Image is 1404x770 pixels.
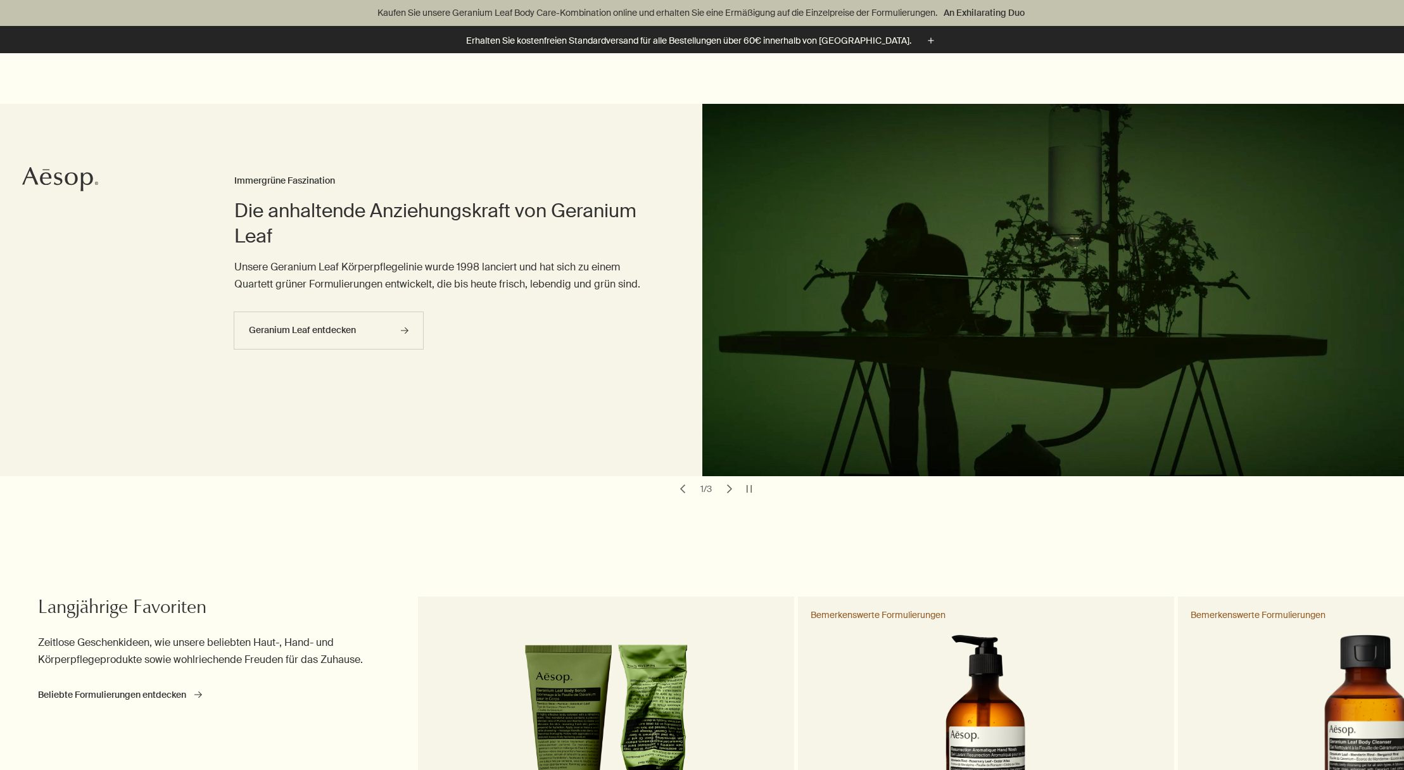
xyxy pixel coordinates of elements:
[674,480,692,498] button: previous slide
[234,198,652,249] h2: Die anhaltende Anziehungskraft von Geranium Leaf
[721,480,738,498] button: next slide
[740,480,758,498] button: pause
[234,258,652,293] p: Unsere Geranium Leaf Körperpflegelinie wurde 1998 lanciert und hat sich zu einem Quartett grüner ...
[697,483,716,495] div: 1 / 3
[466,34,911,47] p: Erhalten Sie kostenfreien Standardversand für alle Bestellungen über 60€ innerhalb von [GEOGRAPHI...
[234,312,424,350] a: Geranium Leaf entdecken
[38,596,389,622] h2: Langjährige Favoriten
[38,634,389,668] p: Zeitlose Geschenkideen, wie unsere beliebten Haut-, Hand- und Körperpflegeprodukte sowie wohlriec...
[234,174,652,189] h3: Immergrüne Faszination
[13,6,1391,20] p: Kaufen Sie unsere Geranium Leaf Body Care-Kombination online und erhalten Sie eine Ermäßigung auf...
[38,689,202,701] a: Beliebte Formulierungen entdecken
[941,6,1027,20] a: An Exhilarating Duo
[22,167,98,195] a: Aesop
[466,34,938,48] button: Erhalten Sie kostenfreien Standardversand für alle Bestellungen über 60€ innerhalb von [GEOGRAPHI...
[22,167,98,192] svg: Aesop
